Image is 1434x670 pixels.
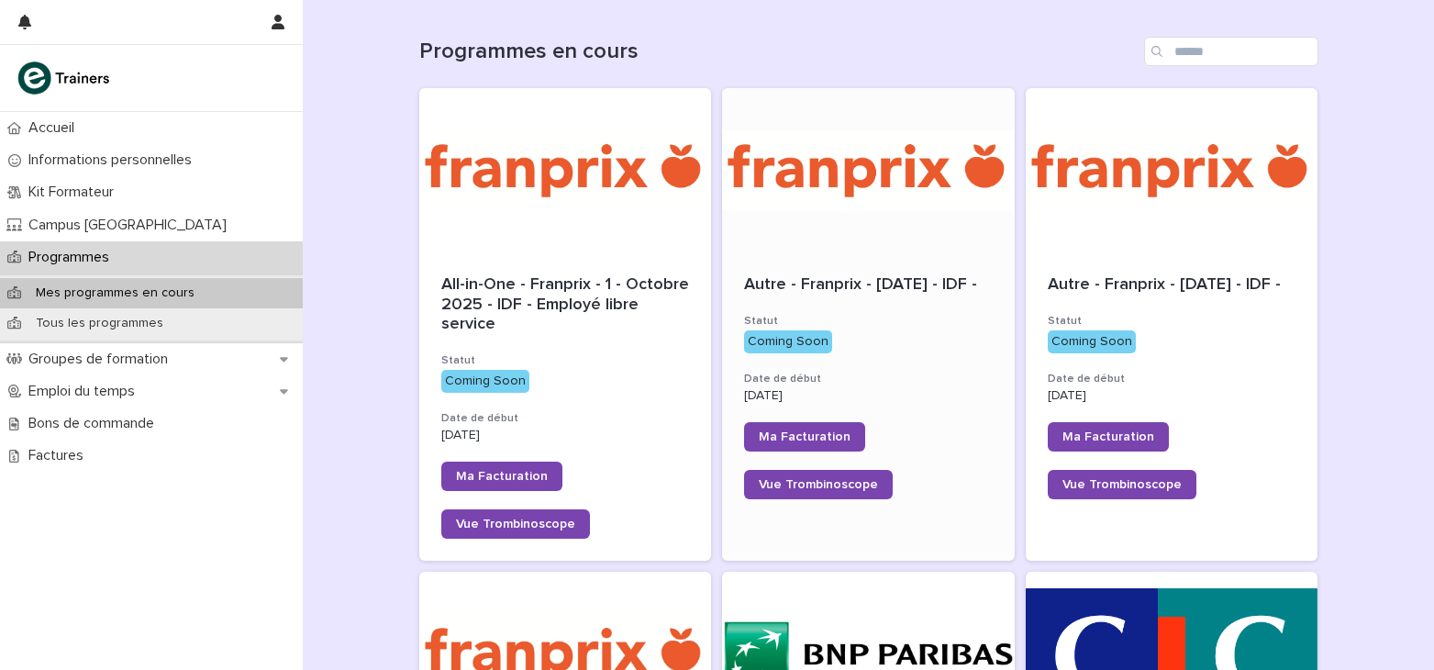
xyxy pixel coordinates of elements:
a: Ma Facturation [744,422,865,452]
img: K0CqGN7SDeD6s4JG8KQk [15,60,116,96]
span: Autre - Franprix - [DATE] - IDF - [744,276,977,293]
p: Groupes de formation [21,351,183,368]
h3: Date de début [1048,372,1296,386]
h1: Programmes en cours [419,39,1137,65]
h3: Date de début [744,372,993,386]
h3: Statut [441,353,690,368]
div: Coming Soon [1048,330,1136,353]
a: Vue Trombinoscope [1048,470,1196,499]
p: [DATE] [744,388,993,404]
p: Informations personnelles [21,151,206,169]
span: All-in-One - Franprix - 1 - Octobre 2025 - IDF - Employé libre service [441,276,694,332]
a: Ma Facturation [441,462,562,491]
span: Vue Trombinoscope [1062,478,1182,491]
span: Ma Facturation [1062,430,1154,443]
span: Ma Facturation [759,430,850,443]
span: Autre - Franprix - [DATE] - IDF - [1048,276,1281,293]
a: Vue Trombinoscope [441,509,590,539]
div: Coming Soon [441,370,529,393]
a: Vue Trombinoscope [744,470,893,499]
a: Autre - Franprix - [DATE] - IDF -StatutComing SoonDate de début[DATE]Ma FacturationVue Trombinoscope [1026,88,1318,561]
div: Coming Soon [744,330,832,353]
p: [DATE] [441,428,690,443]
span: Ma Facturation [456,470,548,483]
p: Accueil [21,119,89,137]
p: Campus [GEOGRAPHIC_DATA] [21,217,241,234]
p: Tous les programmes [21,316,178,331]
p: [DATE] [1048,388,1296,404]
h3: Statut [1048,314,1296,329]
p: Emploi du temps [21,383,150,400]
p: Bons de commande [21,415,169,432]
p: Kit Formateur [21,184,128,201]
h3: Date de début [441,411,690,426]
a: Ma Facturation [1048,422,1169,452]
input: Search [1144,37,1318,66]
a: All-in-One - Franprix - 1 - Octobre 2025 - IDF - Employé libre serviceStatutComing SoonDate de dé... [419,88,712,561]
p: Factures [21,447,98,464]
p: Programmes [21,249,124,266]
a: Autre - Franprix - [DATE] - IDF -StatutComing SoonDate de début[DATE]Ma FacturationVue Trombinoscope [722,88,1015,561]
span: Vue Trombinoscope [456,518,575,530]
h3: Statut [744,314,993,329]
p: Mes programmes en cours [21,285,209,301]
span: Vue Trombinoscope [759,478,878,491]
